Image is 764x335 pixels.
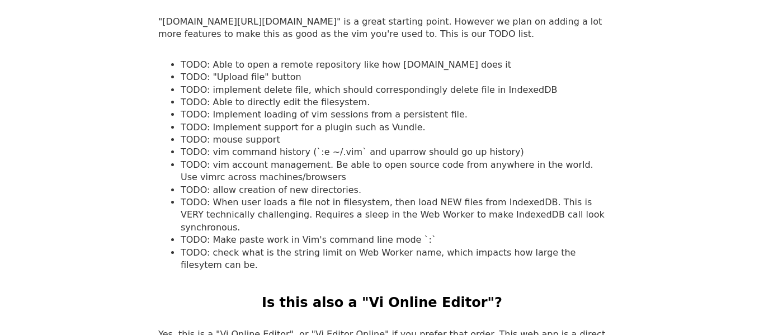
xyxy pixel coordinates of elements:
li: TODO: mouse support [181,134,606,146]
li: TODO: When user loads a file not in filesystem, then load NEW files from IndexedDB. This is VERY ... [181,196,606,234]
li: TODO: Able to directly edit the filesystem. [181,96,606,108]
li: TODO: Implement loading of vim sessions from a persistent file. [181,108,606,121]
li: TODO: vim command history (`:e ~/.vim` and uparrow should go up history) [181,146,606,158]
li: TODO: Able to open a remote repository like how [DOMAIN_NAME] does it [181,59,606,71]
li: TODO: implement delete file, which should correspondingly delete file in IndexedDB [181,84,606,96]
li: TODO: "Upload file" button [181,71,606,83]
p: "[DOMAIN_NAME][URL][DOMAIN_NAME]" is a great starting point. However we plan on adding a lot more... [158,16,606,41]
h2: Is this also a "Vi Online Editor"? [262,294,502,313]
li: TODO: check what is the string limit on Web Worker name, which impacts how large the filesytem ca... [181,247,606,272]
li: TODO: Make paste work in Vim's command line mode `:` [181,234,606,246]
li: TODO: vim account management. Be able to open source code from anywhere in the world. Use vimrc a... [181,159,606,184]
li: TODO: allow creation of new directories. [181,184,606,196]
li: TODO: Implement support for a plugin such as Vundle. [181,121,606,134]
